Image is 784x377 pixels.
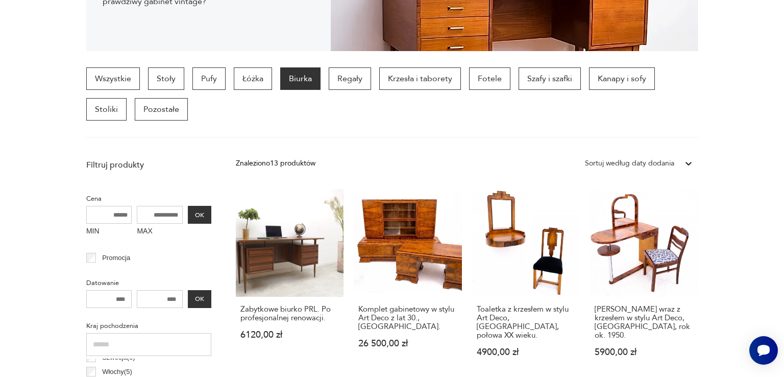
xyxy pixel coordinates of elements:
button: OK [188,206,211,224]
a: Toaletka z krzesłem w stylu Art Deco, Polska, połowa XX wieku.Toaletka z krzesłem w stylu Art Dec... [472,189,580,376]
p: Cena [86,193,211,204]
a: Łóżka [234,67,272,90]
p: Kraj pochodzenia [86,320,211,332]
p: 5900,00 zł [595,348,693,357]
p: 26 500,00 zł [358,339,457,348]
h3: Toaletka z krzesłem w stylu Art Deco, [GEOGRAPHIC_DATA], połowa XX wieku. [477,305,575,340]
div: Znaleziono 13 produktów [236,158,315,169]
label: MAX [137,224,183,240]
h3: Zabytkowe biurko PRL. Po profesjonalnej renowacji. [240,305,339,322]
p: 4900,00 zł [477,348,575,357]
p: Datowanie [86,277,211,289]
iframe: Smartsupp widget button [749,336,778,365]
a: Pufy [192,67,226,90]
a: Toaletka wraz z krzesłem w stylu Art Deco, Polska, rok ok. 1950.[PERSON_NAME] wraz z krzesłem w s... [590,189,698,376]
button: OK [188,290,211,308]
a: Regały [329,67,371,90]
a: Biurka [280,67,321,90]
p: 6120,00 zł [240,331,339,339]
label: MIN [86,224,132,240]
a: Fotele [469,67,510,90]
a: Pozostałe [135,98,188,121]
div: Sortuj według daty dodania [585,158,674,169]
a: Szafy i szafki [519,67,581,90]
a: Krzesła i taborety [379,67,461,90]
p: Filtruj produkty [86,159,211,171]
a: Kanapy i sofy [589,67,655,90]
a: Wszystkie [86,67,140,90]
a: Komplet gabinetowy w stylu Art Deco z lat 30., Polska.Komplet gabinetowy w stylu Art Deco z lat 3... [354,189,461,376]
a: Stoły [148,67,184,90]
h3: Komplet gabinetowy w stylu Art Deco z lat 30., [GEOGRAPHIC_DATA]. [358,305,457,331]
a: Zabytkowe biurko PRL. Po profesjonalnej renowacji.Zabytkowe biurko PRL. Po profesjonalnej renowac... [236,189,344,376]
h3: [PERSON_NAME] wraz z krzesłem w stylu Art Deco, [GEOGRAPHIC_DATA], rok ok. 1950. [595,305,693,340]
a: Stoliki [86,98,127,121]
p: Promocja [102,252,130,264]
